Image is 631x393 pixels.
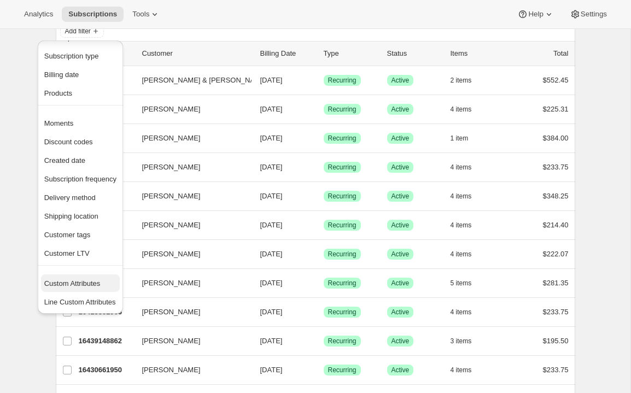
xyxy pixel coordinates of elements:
span: Created date [44,156,85,165]
span: Help [528,10,543,19]
span: Active [392,250,410,259]
span: [PERSON_NAME] [142,249,201,260]
button: 4 items [451,218,484,233]
div: 16439148862[PERSON_NAME][DATE]SuccessRecurringSuccessActive3 items$195.50 [79,333,569,349]
button: Add filter [60,25,104,38]
span: [DATE] [260,105,283,113]
span: [PERSON_NAME] [142,220,201,231]
button: 4 items [451,160,484,175]
span: [PERSON_NAME] [142,133,201,144]
span: [PERSON_NAME] [142,162,201,173]
span: Discount codes [44,138,93,146]
span: 4 items [451,105,472,114]
span: Recurring [328,221,357,230]
button: 4 items [451,247,484,262]
button: [PERSON_NAME] [136,332,245,350]
p: 16430661950 [79,365,133,376]
span: [PERSON_NAME] [142,336,201,347]
span: $384.00 [543,134,569,142]
span: Shipping location [44,212,98,220]
span: Subscription frequency [44,175,116,183]
div: 16426074430[PERSON_NAME][DATE]SuccessRecurringSuccessActive4 items$348.25 [79,189,569,204]
span: Recurring [328,134,357,143]
span: 4 items [451,163,472,172]
span: 2 items [451,76,472,85]
span: Recurring [328,337,357,345]
button: [PERSON_NAME] [136,274,245,292]
span: [DATE] [260,308,283,316]
span: Custom Attributes [44,279,101,288]
button: Help [511,7,560,22]
span: Delivery method [44,193,96,202]
span: Products [44,89,72,97]
button: 4 items [451,102,484,117]
div: 16381575486[PERSON_NAME][DATE]SuccessRecurringSuccessActive4 items$222.07 [79,247,569,262]
div: 16435478846[PERSON_NAME][DATE]SuccessRecurringSuccessActive1 item$384.00 [79,131,569,146]
span: Recurring [328,279,357,288]
span: Add filter [65,27,91,36]
button: [PERSON_NAME] [136,187,245,205]
span: [PERSON_NAME] [142,278,201,289]
span: $222.07 [543,250,569,258]
span: Active [392,308,410,316]
div: 16430661950[PERSON_NAME][DATE]SuccessRecurringSuccessActive4 items$233.75 [79,362,569,378]
span: Customer LTV [44,249,90,257]
span: Analytics [24,10,53,19]
span: Billing date [44,71,79,79]
div: 16413851966[PERSON_NAME][DATE]SuccessRecurringSuccessActive4 items$233.75 [79,304,569,320]
div: 16433742142[PERSON_NAME][DATE]SuccessRecurringSuccessActive4 items$225.31 [79,102,569,117]
button: [PERSON_NAME] [136,130,245,147]
div: 16412967230[PERSON_NAME][DATE]SuccessRecurringSuccessActive4 items$233.75 [79,160,569,175]
span: $225.31 [543,105,569,113]
div: 16431579454[PERSON_NAME][DATE]SuccessRecurringSuccessActive4 items$214.40 [79,218,569,233]
button: 1 item [451,131,481,146]
span: Recurring [328,308,357,316]
span: 3 items [451,337,472,345]
span: 4 items [451,192,472,201]
span: Recurring [328,76,357,85]
button: [PERSON_NAME] [136,101,245,118]
p: Status [387,48,442,59]
button: 4 items [451,362,484,378]
span: [PERSON_NAME] [142,191,201,202]
span: Settings [581,10,607,19]
span: Active [392,134,410,143]
button: [PERSON_NAME] [136,159,245,176]
button: [PERSON_NAME] [136,245,245,263]
span: [DATE] [260,134,283,142]
button: Tools [126,7,167,22]
button: [PERSON_NAME] & [PERSON_NAME] [136,72,245,89]
span: $233.75 [543,308,569,316]
button: 2 items [451,73,484,88]
button: [PERSON_NAME] [136,216,245,234]
span: Tools [132,10,149,19]
span: $233.75 [543,366,569,374]
button: 4 items [451,304,484,320]
span: Recurring [328,192,357,201]
span: Active [392,279,410,288]
span: [PERSON_NAME] [142,365,201,376]
span: Active [392,76,410,85]
span: Active [392,163,410,172]
span: 4 items [451,250,472,259]
span: Line Custom Attributes [44,298,116,306]
span: Moments [44,119,73,127]
button: Analytics [17,7,60,22]
span: Active [392,105,410,114]
span: [PERSON_NAME] [142,307,201,318]
span: $281.35 [543,279,569,287]
span: Recurring [328,163,357,172]
span: [PERSON_NAME] [142,104,201,115]
span: [DATE] [260,221,283,229]
span: $552.45 [543,76,569,84]
span: Active [392,221,410,230]
span: [DATE] [260,76,283,84]
button: 4 items [451,189,484,204]
div: Type [324,48,378,59]
button: Settings [563,7,614,22]
p: Total [553,48,568,59]
span: [DATE] [260,250,283,258]
span: Subscription status [44,33,104,42]
span: 5 items [451,279,472,288]
div: 16398483774[PERSON_NAME][DATE]SuccessRecurringSuccessActive5 items$281.35 [79,275,569,291]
